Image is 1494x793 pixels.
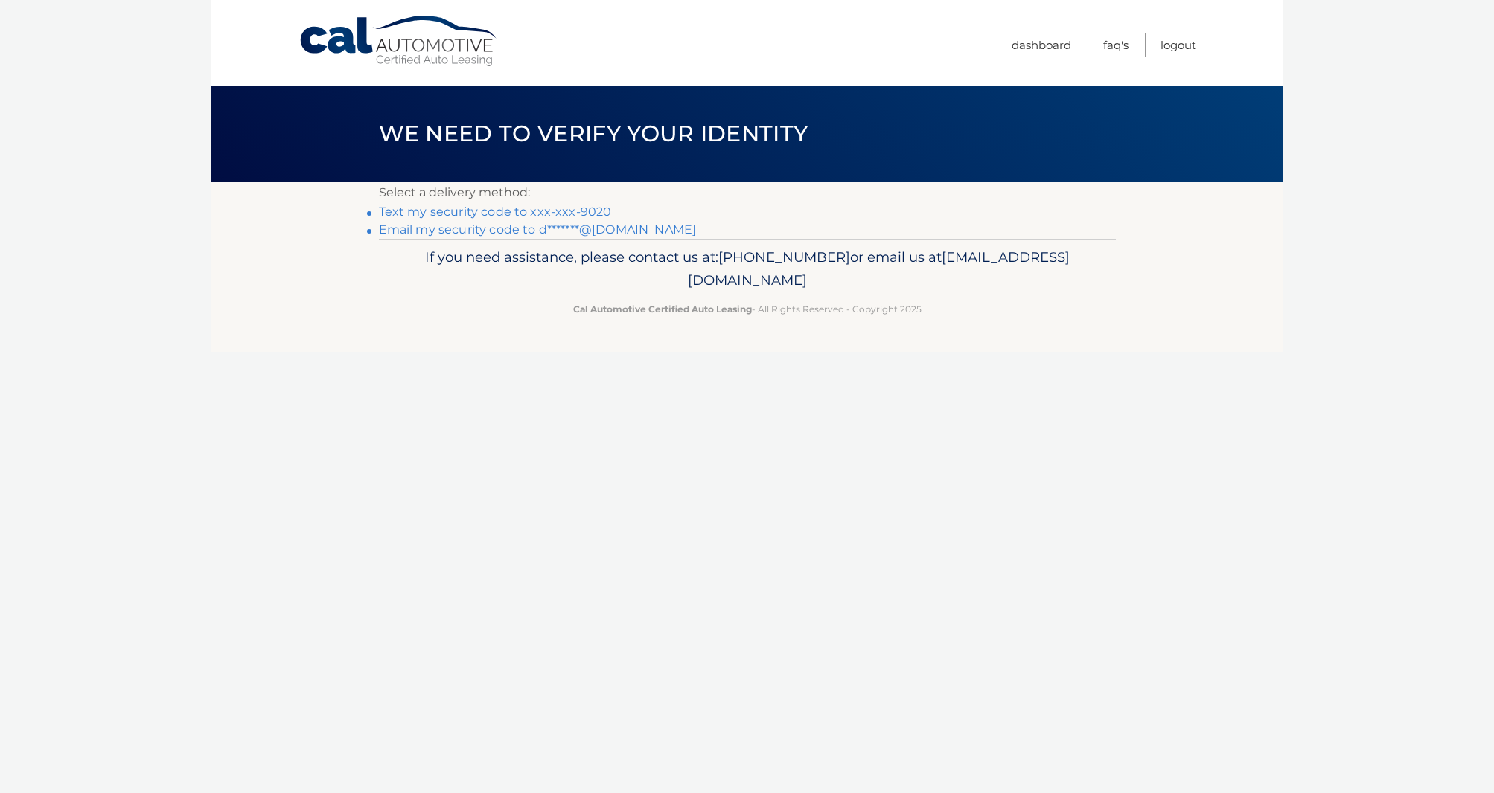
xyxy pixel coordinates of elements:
[1161,33,1196,57] a: Logout
[299,15,499,68] a: Cal Automotive
[718,248,850,266] span: [PHONE_NUMBER]
[1012,33,1071,57] a: Dashboard
[1103,33,1129,57] a: FAQ's
[389,301,1106,317] p: - All Rights Reserved - Copyright 2025
[379,205,612,219] a: Text my security code to xxx-xxx-9020
[379,120,808,147] span: We need to verify your identity
[379,182,1116,203] p: Select a delivery method:
[379,222,697,237] a: Email my security code to d*******@[DOMAIN_NAME]
[573,304,752,315] strong: Cal Automotive Certified Auto Leasing
[389,245,1106,293] p: If you need assistance, please contact us at: or email us at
